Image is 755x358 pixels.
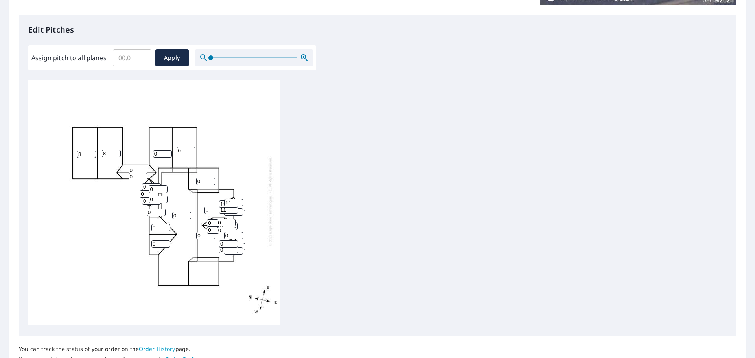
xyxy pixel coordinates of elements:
p: Edit Pitches [28,24,727,36]
a: Order History [139,345,175,352]
label: Assign pitch to all planes [31,53,107,62]
span: Apply [162,53,182,63]
button: Apply [155,49,189,66]
p: You can track the status of your order on the page. [19,345,230,352]
input: 00.0 [113,47,151,69]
